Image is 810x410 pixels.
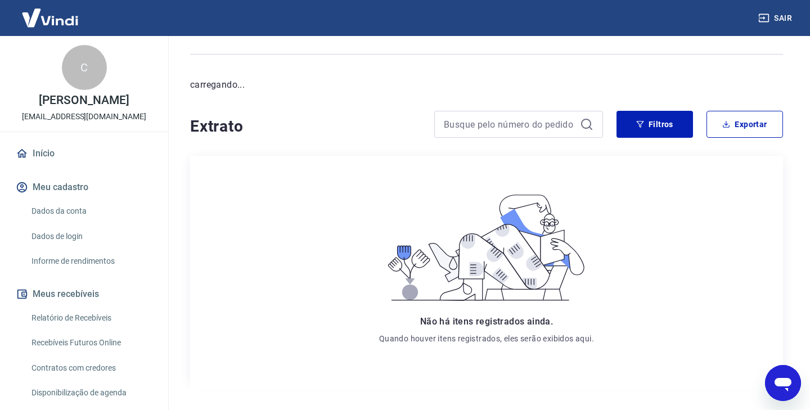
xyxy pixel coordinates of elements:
[62,45,107,90] div: C
[616,111,693,138] button: Filtros
[420,316,553,327] span: Não há itens registrados ainda.
[706,111,783,138] button: Exportar
[765,365,801,401] iframe: Botão para abrir a janela de mensagens
[27,307,155,330] a: Relatório de Recebíveis
[190,115,421,138] h4: Extrato
[444,116,575,133] input: Busque pelo número do pedido
[39,94,129,106] p: [PERSON_NAME]
[13,175,155,200] button: Meu cadastro
[379,333,594,344] p: Quando houver itens registrados, eles serão exibidos aqui.
[22,111,146,123] p: [EMAIL_ADDRESS][DOMAIN_NAME]
[13,141,155,166] a: Início
[27,225,155,248] a: Dados de login
[756,8,796,29] button: Sair
[27,250,155,273] a: Informe de rendimentos
[27,357,155,380] a: Contratos com credores
[190,78,783,92] p: carregando...
[13,282,155,307] button: Meus recebíveis
[13,1,87,35] img: Vindi
[27,381,155,404] a: Disponibilização de agenda
[27,200,155,223] a: Dados da conta
[27,331,155,354] a: Recebíveis Futuros Online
